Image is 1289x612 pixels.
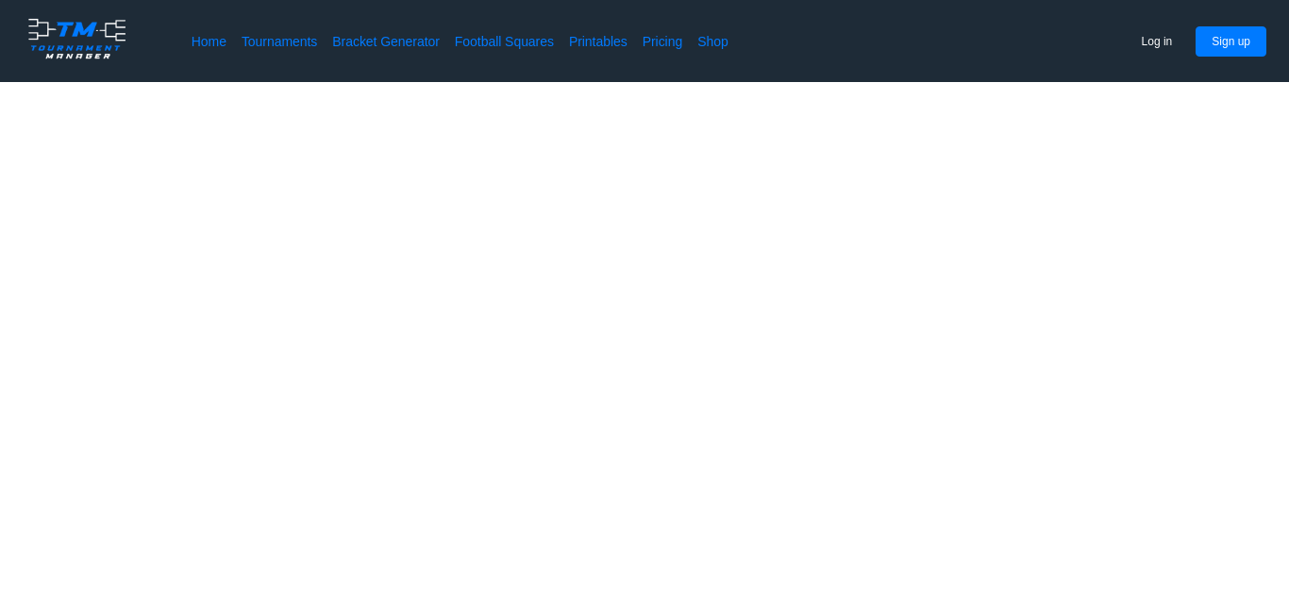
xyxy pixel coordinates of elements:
[192,32,226,51] a: Home
[569,32,628,51] a: Printables
[242,32,317,51] a: Tournaments
[643,32,682,51] a: Pricing
[1196,26,1266,57] button: Sign up
[697,32,728,51] a: Shop
[332,32,440,51] a: Bracket Generator
[455,32,554,51] a: Football Squares
[1126,26,1189,57] button: Log in
[23,15,131,62] img: logo.ffa97a18e3bf2c7d.png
